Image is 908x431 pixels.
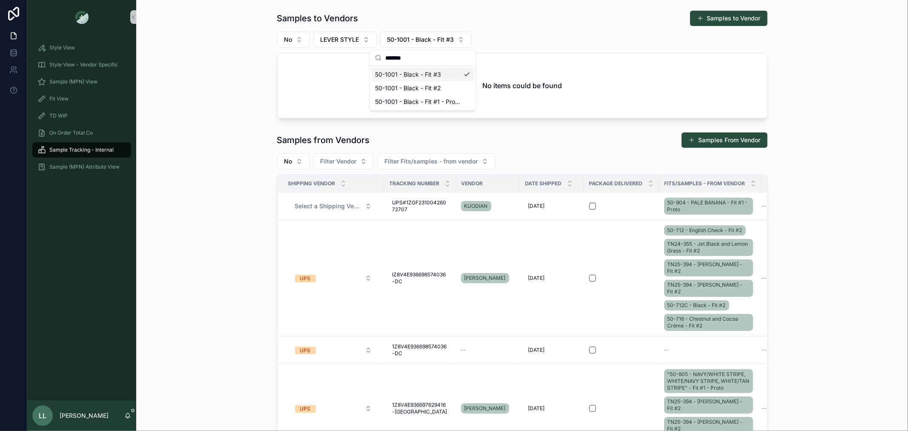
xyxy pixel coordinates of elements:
[762,405,815,412] a: --
[525,199,579,213] a: [DATE]
[664,314,753,331] a: 50-716 - Chestnut and Cocoa Créme - Fit #2
[277,153,310,170] button: Select Button
[277,12,358,24] h1: Samples to Vendors
[390,180,440,187] span: Tracking Number
[667,371,750,391] span: "50-805 - NAVY/WHITE STRIPE, WHITE/NAVY STRIPE, WHITE/TAN STRIPE" - Fit #1 - Proto
[664,347,756,353] a: --
[32,91,131,106] a: Fit View
[762,275,815,282] a: --
[482,80,562,91] h2: No items could be found
[528,203,545,210] span: [DATE]
[667,302,726,309] span: 50-712C - Black - Fit #2
[667,199,750,213] span: 50-904 - PALE BANANA - Fit #1 - Proto
[375,70,441,79] span: 50-1001 - Black - Fit #3
[525,271,579,285] a: [DATE]
[32,40,131,55] a: Style View
[49,78,97,85] span: Sample (MPN) View
[288,270,378,286] button: Select Button
[32,57,131,72] a: Style View - Vendor Specific
[525,343,579,357] a: [DATE]
[461,403,509,414] a: [PERSON_NAME]
[461,199,515,213] a: KUODIAN
[49,112,68,119] span: TD WIP
[39,411,46,421] span: LL
[690,11,768,26] button: Samples to Vendor
[762,275,767,282] span: --
[461,402,515,415] a: [PERSON_NAME]
[385,157,478,166] span: Filter Fits/samples - from vendor
[389,398,451,419] a: 1Z8V4E936697629416-[GEOGRAPHIC_DATA]
[392,402,447,415] span: 1Z8V4E936697629416-[GEOGRAPHIC_DATA]
[380,32,472,48] button: Select Button
[378,153,496,170] button: Select Button
[664,259,753,276] a: TN25-394 - [PERSON_NAME] - Fit #2
[665,180,745,187] span: Fits/samples - from vendor
[277,32,310,48] button: Select Button
[461,180,483,187] span: Vendor
[313,153,374,170] button: Select Button
[32,159,131,175] a: Sample (MPN) Attribute View
[664,347,669,353] span: --
[288,401,378,416] button: Select Button
[667,282,750,295] span: TN25-394 - [PERSON_NAME] - Fit #2
[667,316,750,329] span: 50-716 - Chestnut and Cocoa Créme - Fit #2
[664,300,729,310] a: 50-712C - Black - Fit #2
[300,347,311,354] div: UPS
[49,129,93,136] span: On Order Total Co
[464,275,506,282] span: [PERSON_NAME]
[664,198,753,215] a: 50-904 - PALE BANANA - Fit #1 - Proto
[32,108,131,124] a: TD WIP
[49,147,114,153] span: Sample Tracking - Internal
[49,164,120,170] span: Sample (MPN) Attribute View
[389,196,451,216] a: UPS#1ZGF23100426072707
[461,271,515,285] a: [PERSON_NAME]
[762,203,815,210] a: --
[461,347,515,353] a: --
[667,398,750,412] span: TN25-394 - [PERSON_NAME] - Fit #2
[664,280,753,297] a: TN25-394 - [PERSON_NAME] - Fit #2
[300,405,311,413] div: UPS
[682,132,768,148] button: Samples From Vendor
[288,198,379,214] a: Select Button
[664,224,756,333] a: 50-712 - English Check - Fit #2TN24-355 - Jet Black and Lemon Grass - Fit #2TN25-394 - [PERSON_NA...
[288,180,335,187] span: Shipping Vendor
[664,369,753,393] a: "50-805 - NAVY/WHITE STRIPE, WHITE/NAVY STRIPE, WHITE/TAN STRIPE" - Fit #1 - Proto
[389,268,451,288] a: IZ8V4E936698574036-DC
[75,10,89,24] img: App logo
[762,203,767,210] span: --
[288,270,379,286] a: Select Button
[461,201,491,211] a: KUODIAN
[762,347,815,353] a: --
[392,271,447,285] span: IZ8V4E936698574036-DC
[295,202,361,210] span: Select a Shipping Vendor
[589,180,643,187] span: Package Delivered
[49,95,69,102] span: Fit View
[664,239,753,256] a: TN24-355 - Jet Black and Lemon Grass - Fit #2
[375,84,441,92] span: 50-1001 - Black - Fit #2
[321,157,357,166] span: Filter Vendor
[664,196,756,216] a: 50-904 - PALE BANANA - Fit #1 - Proto
[664,225,746,236] a: 50-712 - English Check - Fit #2
[300,275,311,282] div: UPS
[288,342,379,358] a: Select Button
[32,125,131,141] a: On Order Total Co
[49,61,118,68] span: Style View - Vendor Specific
[762,347,767,353] span: --
[49,44,75,51] span: Style View
[392,343,447,357] span: 1Z8V4E936698574036-DC
[60,411,109,420] p: [PERSON_NAME]
[525,402,579,415] a: [DATE]
[461,273,509,283] a: [PERSON_NAME]
[284,157,292,166] span: No
[528,275,545,282] span: [DATE]
[667,227,742,234] span: 50-712 - English Check - Fit #2
[288,400,379,417] a: Select Button
[667,261,750,275] span: TN25-394 - [PERSON_NAME] - Fit #2
[32,74,131,89] a: Sample (MPN) View
[528,347,545,353] span: [DATE]
[313,32,377,48] button: Select Button
[27,34,136,186] div: scrollable content
[370,66,475,110] div: Suggestions
[288,198,378,214] button: Select Button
